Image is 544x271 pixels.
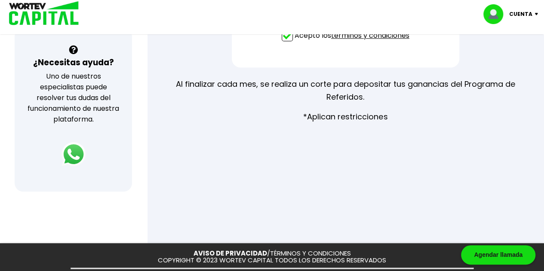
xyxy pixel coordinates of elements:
p: COPYRIGHT © 2023 WORTEV CAPITAL TODOS LOS DERECHOS RESERVADOS [158,257,386,264]
p: Cuenta [509,8,532,21]
h3: ¿Necesitas ayuda? [33,56,114,69]
img: logos_whatsapp-icon.242b2217.svg [61,142,86,166]
a: AVISO DE PRIVACIDAD [194,249,267,258]
div: Agendar llamada [461,245,535,265]
img: profile-image [483,4,509,24]
p: Al finalizar cada mes, se realiza un corte para depositar tus ganancias del Programa de Referidos. [175,78,516,104]
img: icon-down [532,13,544,15]
p: Uno de nuestros especialistas puede resolver tus dudas del funcionamiento de nuestra plataforma. [26,71,121,125]
p: / [194,250,351,257]
a: términos y condiciones [331,30,409,40]
p: *Aplican restricciones [303,110,387,123]
p: Acepto los [295,30,409,41]
a: TÉRMINOS Y CONDICIONES [270,249,351,258]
